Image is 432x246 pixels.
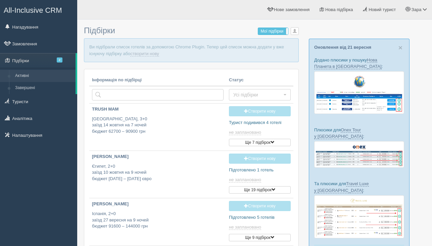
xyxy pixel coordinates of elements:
a: Оновлення від 21 вересня [314,45,371,50]
a: Створити нову [229,154,291,164]
p: Іспанія, 2+0 заїзд 27 вересня на 9 ночей бюджет 91600 – 144000 грн [92,211,224,230]
button: Ще 7 підбірок [229,139,291,146]
span: Зара [412,7,422,12]
p: Підготовлено 5 готелів [229,214,291,221]
p: Підготовлено 1 готель [229,167,291,173]
label: Мої підбірки [258,28,288,35]
span: Нове замовлення [274,7,309,12]
button: Усі підбірки [229,89,291,100]
button: Ще 9 підбірок [229,234,291,241]
input: Пошук за країною або туристом [92,89,224,100]
p: Додано плюсики у пошуку : [314,57,404,70]
span: 2 [57,57,62,63]
th: Інформація по підбірці [89,74,226,86]
button: Ще 19 підбірок [229,186,291,194]
img: onex-tour-proposal-crm-for-travel-agency.png [314,141,404,168]
a: Travel Luxe у [GEOGRAPHIC_DATA] [314,181,369,193]
p: [PERSON_NAME] [92,154,224,160]
a: Створити нову [229,201,291,211]
a: Завершені [12,82,76,94]
p: Та плюсики для : [314,180,404,193]
span: не заплановано [229,177,261,182]
span: Підбірки [84,26,115,35]
span: не заплановано [229,224,261,230]
img: travel-luxe-%D0%BF%D0%BE%D0%B4%D0%B1%D0%BE%D1%80%D0%BA%D0%B0-%D1%81%D1%80%D0%BC-%D0%B4%D0%BB%D1%8... [314,195,404,239]
a: не заплановано [229,177,262,182]
th: Статус [226,74,293,86]
a: створити нову [130,51,159,56]
p: Ви підібрали список готелів за допомогою Chrome Plugin. Тепер цей список можна додати у вже існую... [84,38,299,62]
a: не заплановано [229,224,262,230]
p: Турист подивився 4 готелі [229,120,291,126]
span: Новий турист [369,7,396,12]
span: × [398,44,402,51]
span: All-Inclusive CRM [4,6,62,14]
p: [PERSON_NAME] [92,201,224,207]
a: All-Inclusive CRM [0,0,77,19]
p: TRUSH MAM [92,106,224,113]
span: Нова підбірка [325,7,353,12]
p: Єгипет, 2+0 заїзд 10 жовтня на 9 ночей бюджет [DATE] – [DATE] євро [92,163,224,182]
p: [GEOGRAPHIC_DATA], 3+0 заїзд 14 жовтня на 7 ночей бюджет 62700 – 90900 грн [92,116,224,135]
a: Створити нову [229,106,291,116]
p: Плюсики для : [314,127,404,139]
a: не заплановано [229,130,262,135]
a: [PERSON_NAME] Єгипет, 2+0заїзд 10 жовтня на 9 ночейбюджет [DATE] – [DATE] євро [89,151,226,188]
a: Активні [12,70,76,82]
span: не заплановано [229,130,261,135]
a: [PERSON_NAME] Іспанія, 2+0заїзд 27 вересня на 9 ночейбюджет 91600 – 144000 грн [89,198,226,235]
img: new-planet-%D0%BF%D1%96%D0%B4%D0%B1%D1%96%D1%80%D0%BA%D0%B0-%D1%81%D1%80%D0%BC-%D0%B4%D0%BB%D1%8F... [314,71,404,114]
span: Усі підбірки [233,91,282,98]
button: Close [398,44,402,51]
a: TRUSH MAM [GEOGRAPHIC_DATA], 3+0заїзд 14 жовтня на 7 ночейбюджет 62700 – 90900 грн [89,104,226,140]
